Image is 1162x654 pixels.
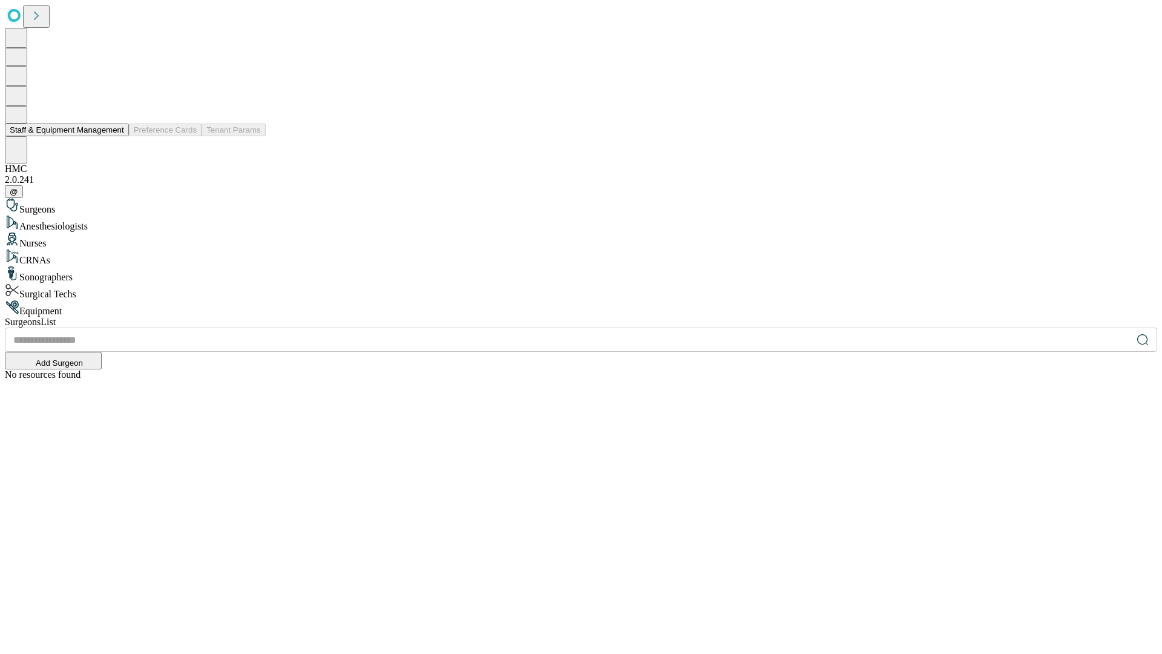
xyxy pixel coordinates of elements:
[129,124,202,136] button: Preference Cards
[5,352,102,369] button: Add Surgeon
[5,198,1157,215] div: Surgeons
[10,187,18,196] span: @
[5,185,23,198] button: @
[5,215,1157,232] div: Anesthesiologists
[5,266,1157,283] div: Sonographers
[36,358,83,368] span: Add Surgeon
[5,283,1157,300] div: Surgical Techs
[202,124,266,136] button: Tenant Params
[5,369,1157,380] div: No resources found
[5,174,1157,185] div: 2.0.241
[5,300,1157,317] div: Equipment
[5,124,129,136] button: Staff & Equipment Management
[5,249,1157,266] div: CRNAs
[5,163,1157,174] div: HMC
[5,232,1157,249] div: Nurses
[5,317,1157,328] div: Surgeons List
